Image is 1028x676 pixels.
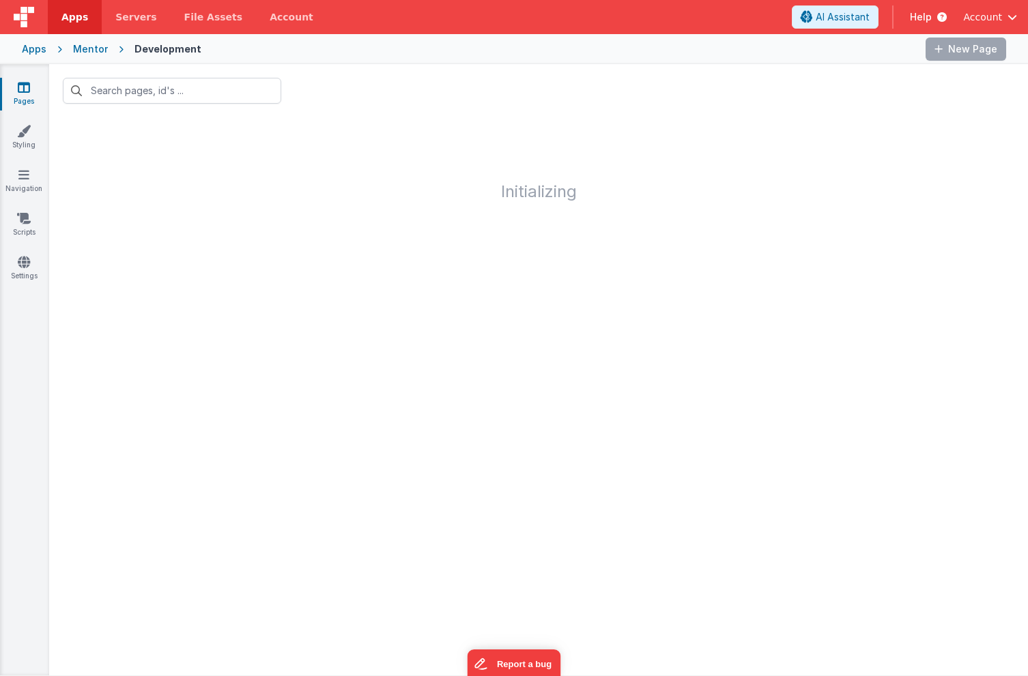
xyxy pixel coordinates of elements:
div: Apps [22,42,46,56]
button: Account [963,10,1017,24]
span: Apps [61,10,88,24]
div: Mentor [73,42,108,56]
span: File Assets [184,10,243,24]
button: AI Assistant [792,5,879,29]
h1: Initializing [49,117,1028,201]
span: Account [963,10,1002,24]
span: Help [910,10,932,24]
span: AI Assistant [816,10,870,24]
span: Servers [115,10,156,24]
div: Development [134,42,201,56]
input: Search pages, id's ... [63,78,281,104]
button: New Page [926,38,1006,61]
